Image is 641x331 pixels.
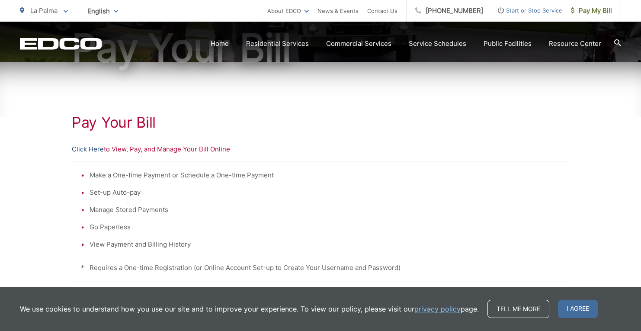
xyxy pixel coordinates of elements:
[487,300,549,318] a: Tell me more
[81,263,560,273] p: * Requires a One-time Registration (or Online Account Set-up to Create Your Username and Password)
[267,6,309,16] a: About EDCO
[90,205,560,215] li: Manage Stored Payments
[90,170,560,180] li: Make a One-time Payment or Schedule a One-time Payment
[484,39,532,49] a: Public Facilities
[246,39,309,49] a: Residential Services
[317,6,359,16] a: News & Events
[414,304,461,314] a: privacy policy
[90,239,560,250] li: View Payment and Billing History
[72,144,569,154] p: to View, Pay, and Manage Your Bill Online
[558,300,598,318] span: I agree
[30,6,58,15] span: La Palma
[72,114,569,131] h1: Pay Your Bill
[81,3,125,19] span: English
[20,304,479,314] p: We use cookies to understand how you use our site and to improve your experience. To view our pol...
[20,38,102,50] a: EDCD logo. Return to the homepage.
[326,39,391,49] a: Commercial Services
[409,39,466,49] a: Service Schedules
[90,222,560,232] li: Go Paperless
[367,6,397,16] a: Contact Us
[571,6,612,16] span: Pay My Bill
[72,144,104,154] a: Click Here
[211,39,229,49] a: Home
[90,187,560,198] li: Set-up Auto-pay
[549,39,601,49] a: Resource Center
